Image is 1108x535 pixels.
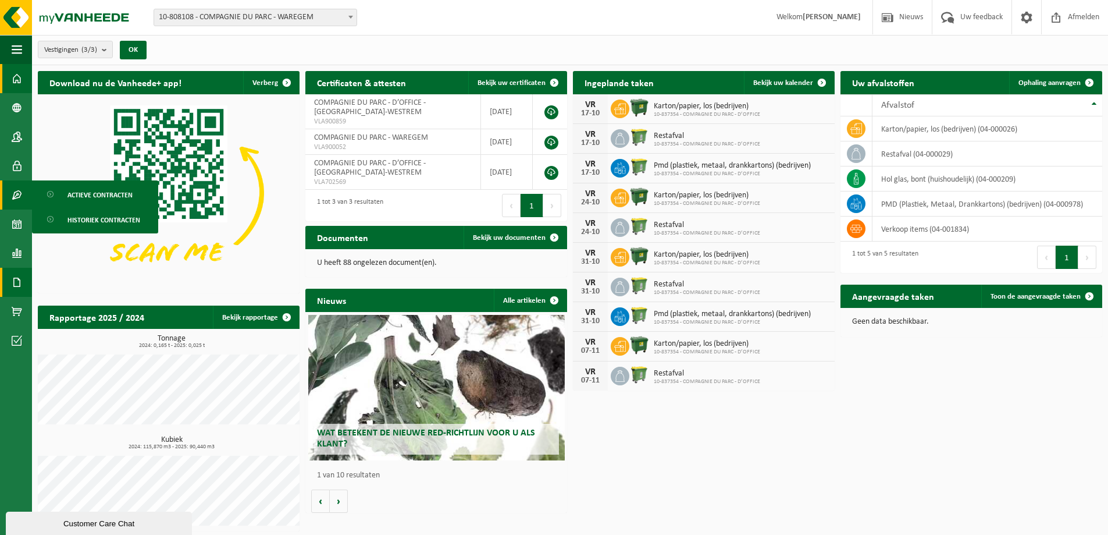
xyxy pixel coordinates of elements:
span: 10-837354 - COMPAGNIE DU PARC - D’OFFICE [654,289,760,296]
span: Restafval [654,221,760,230]
img: WB-0770-HPE-GN-50 [629,157,649,177]
p: Geen data beschikbaar. [852,318,1091,326]
span: Bekijk uw documenten [473,234,546,242]
span: Karton/papier, los (bedrijven) [654,191,760,200]
span: 10-837354 - COMPAGNIE DU PARC - D’OFFICE [654,171,811,178]
td: PMD (Plastiek, Metaal, Drankkartons) (bedrijven) (04-000978) [872,192,1102,217]
h2: Download nu de Vanheede+ app! [38,71,193,94]
span: Karton/papier, los (bedrijven) [654,339,760,349]
td: verkoop items (04-001834) [872,217,1102,242]
img: WB-1100-HPE-GN-01 [629,187,649,207]
span: VLA900859 [314,117,472,126]
p: 1 van 10 resultaten [317,472,561,480]
img: Download de VHEPlus App [38,94,300,291]
td: [DATE] [481,94,533,129]
div: VR [579,308,602,317]
span: Restafval [654,132,760,141]
span: 10-837354 - COMPAGNIE DU PARC - D’OFFICE [654,349,760,356]
div: 24-10 [579,199,602,207]
span: 10-837354 - COMPAGNIE DU PARC - D’OFFICE [654,200,760,207]
img: WB-1100-HPE-GN-01 [629,335,649,355]
button: Vestigingen(3/3) [38,41,113,58]
span: 10-837354 - COMPAGNIE DU PARC - D’OFFICE [654,141,760,148]
div: VR [579,100,602,109]
img: WB-1100-HPE-GN-01 [629,98,649,118]
span: Pmd (plastiek, metaal, drankkartons) (bedrijven) [654,161,811,171]
h2: Rapportage 2025 / 2024 [38,306,156,328]
a: Historiek contracten [35,208,155,231]
span: Toon de aangevraagde taken [991,293,1081,300]
img: WB-0770-HPE-GN-50 [629,306,649,325]
span: Bekijk uw kalender [753,79,813,87]
div: VR [579,219,602,228]
span: 10-837354 - COMPAGNIE DU PARC - D’OFFICE [654,319,811,326]
td: restafval (04-000029) [872,141,1102,166]
a: Actieve contracten [35,183,155,206]
div: 31-10 [579,288,602,296]
div: 07-11 [579,347,602,355]
div: 17-10 [579,139,602,147]
span: 10-808108 - COMPAGNIE DU PARC - WAREGEM [154,9,357,26]
div: VR [579,160,602,169]
span: 10-837354 - COMPAGNIE DU PARC - D’OFFICE [654,260,760,267]
span: Pmd (plastiek, metaal, drankkartons) (bedrijven) [654,310,811,319]
button: Previous [1037,246,1056,269]
span: COMPAGNIE DU PARC - D’OFFICE - [GEOGRAPHIC_DATA]-WESTREM [314,159,426,177]
span: 10-837354 - COMPAGNIE DU PARC - D’OFFICE [654,111,760,118]
img: WB-0770-HPE-GN-50 [629,365,649,385]
span: COMPAGNIE DU PARC - WAREGEM [314,133,428,142]
button: Verberg [243,71,298,94]
span: COMPAGNIE DU PARC - D’OFFICE - [GEOGRAPHIC_DATA]-WESTREM [314,98,426,116]
a: Wat betekent de nieuwe RED-richtlijn voor u als klant? [308,315,565,460]
span: 2024: 0,165 t - 2025: 0,025 t [44,343,300,349]
span: Restafval [654,280,760,289]
span: Afvalstof [881,101,914,110]
count: (3/3) [81,46,97,54]
span: 10-837354 - COMPAGNIE DU PARC - D’OFFICE [654,230,760,237]
span: Karton/papier, los (bedrijven) [654,102,760,111]
a: Alle artikelen [494,289,566,312]
h2: Ingeplande taken [573,71,665,94]
span: Wat betekent de nieuwe RED-richtlijn voor u als klant? [317,428,535,449]
span: Restafval [654,369,760,378]
button: OK [120,41,147,59]
span: Ophaling aanvragen [1018,79,1081,87]
h2: Aangevraagde taken [840,285,946,307]
div: VR [579,367,602,377]
img: WB-0770-HPE-GN-50 [629,217,649,236]
button: Previous [502,194,521,217]
a: Bekijk uw certificaten [468,71,566,94]
div: 1 tot 3 van 3 resultaten [311,193,383,218]
div: VR [579,338,602,347]
button: Volgende [330,490,348,513]
button: 1 [521,194,543,217]
div: VR [579,189,602,199]
td: [DATE] [481,155,533,190]
img: WB-0770-HPE-GN-50 [629,127,649,147]
span: VLA900052 [314,143,472,152]
div: 24-10 [579,228,602,236]
h2: Nieuws [305,289,358,311]
td: hol glas, bont (huishoudelijk) (04-000209) [872,166,1102,192]
span: Actieve contracten [67,184,133,206]
span: Historiek contracten [67,209,140,231]
span: 10-837354 - COMPAGNIE DU PARC - D’OFFICE [654,378,760,385]
h2: Certificaten & attesten [305,71,418,94]
td: karton/papier, los (bedrijven) (04-000026) [872,116,1102,141]
div: 07-11 [579,377,602,385]
a: Bekijk uw kalender [744,71,833,94]
button: 1 [1056,246,1078,269]
h3: Tonnage [44,335,300,349]
span: Karton/papier, los (bedrijven) [654,250,760,260]
span: Bekijk uw certificaten [478,79,546,87]
div: VR [579,130,602,139]
strong: [PERSON_NAME] [803,13,861,22]
button: Next [543,194,561,217]
iframe: chat widget [6,509,194,535]
td: [DATE] [481,129,533,155]
button: Next [1078,246,1096,269]
img: WB-0770-HPE-GN-50 [629,276,649,296]
a: Ophaling aanvragen [1009,71,1101,94]
a: Toon de aangevraagde taken [981,285,1101,308]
